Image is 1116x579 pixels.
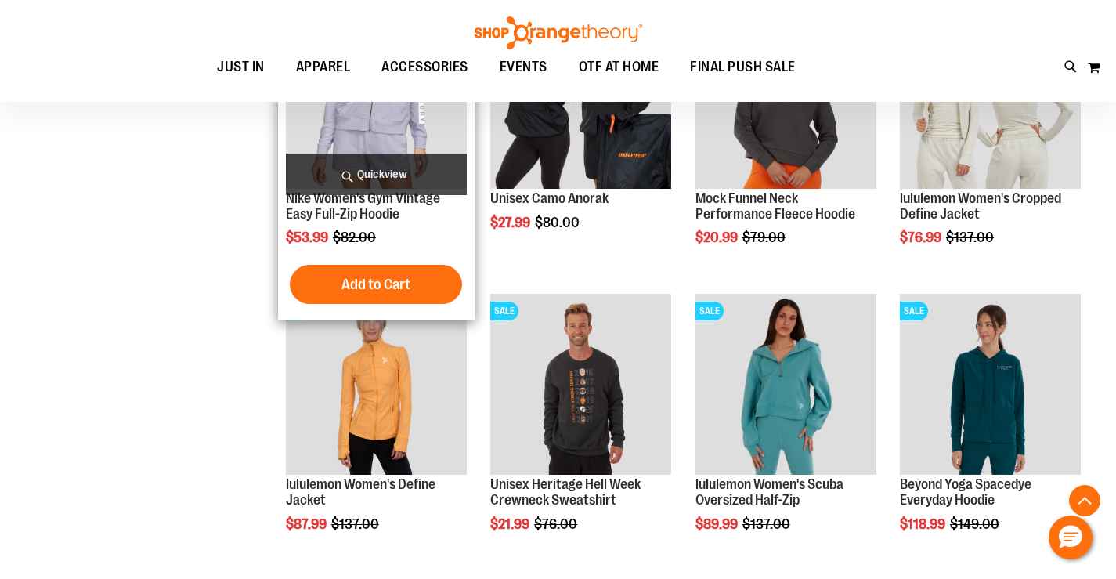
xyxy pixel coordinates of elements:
a: ACCESSORIES [366,49,484,85]
a: Quickview [286,154,467,195]
a: Mock Funnel Neck Performance Fleece Hoodie [695,190,855,222]
span: APPAREL [296,49,351,85]
a: Unisex Camo Anorak [490,190,609,206]
a: Nike Women's Gym Vintage Easy Full-Zip Hoodie [286,190,440,222]
span: $76.99 [900,230,944,245]
div: product [278,286,475,572]
a: Product image for Unisex Heritage Hell Week Crewneck SweatshirtSALE [490,294,671,477]
span: Add to Cart [341,276,410,293]
span: SALE [900,302,928,320]
a: lululemon Women's Scuba Oversized Half-Zip [695,476,843,508]
img: Product image for Beyond Yoga Spacedye Everyday Hoodie [900,294,1081,475]
a: EVENTS [484,49,563,85]
a: Product image for Beyond Yoga Spacedye Everyday HoodieSALE [900,294,1081,477]
img: Product image for lululemon Womens Scuba Oversized Half Zip [695,294,876,475]
a: OTF AT HOME [563,49,675,85]
span: $79.00 [742,230,788,245]
span: $53.99 [286,230,330,245]
span: $76.00 [534,516,580,532]
span: ACCESSORIES [381,49,468,85]
span: EVENTS [500,49,547,85]
span: $89.99 [695,516,740,532]
a: Unisex Heritage Hell Week Crewneck Sweatshirt [490,476,641,508]
button: Add to Cart [290,265,462,304]
span: JUST IN [217,49,265,85]
button: Back To Top [1069,485,1100,516]
span: $80.00 [535,215,582,230]
button: Hello, have a question? Let’s chat. [1049,516,1093,559]
a: lululemon Women's Define Jacket [286,476,435,508]
a: APPAREL [280,49,367,85]
img: Product image for Unisex Heritage Hell Week Crewneck Sweatshirt [490,294,671,475]
span: $27.99 [490,215,533,230]
a: lululemon Women's Cropped Define Jacket [900,190,1061,222]
span: $137.00 [946,230,996,245]
span: OTF AT HOME [579,49,659,85]
span: SALE [490,302,518,320]
a: JUST IN [201,49,280,85]
span: $21.99 [490,516,532,532]
div: product [892,286,1089,572]
span: $87.99 [286,516,329,532]
a: Product image for lululemon Define JacketSALE [286,294,467,477]
span: $137.00 [742,516,793,532]
div: product [688,286,884,572]
a: Beyond Yoga Spacedye Everyday Hoodie [900,476,1031,508]
span: $118.99 [900,516,948,532]
div: product [482,286,679,572]
img: Shop Orangetheory [472,16,645,49]
span: $82.00 [333,230,378,245]
span: $20.99 [695,230,740,245]
span: SALE [695,302,724,320]
img: Product image for lululemon Define Jacket [286,294,467,475]
a: FINAL PUSH SALE [674,49,811,85]
span: FINAL PUSH SALE [690,49,796,85]
span: $137.00 [331,516,381,532]
a: Product image for lululemon Womens Scuba Oversized Half ZipSALE [695,294,876,477]
span: $149.00 [950,516,1002,532]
